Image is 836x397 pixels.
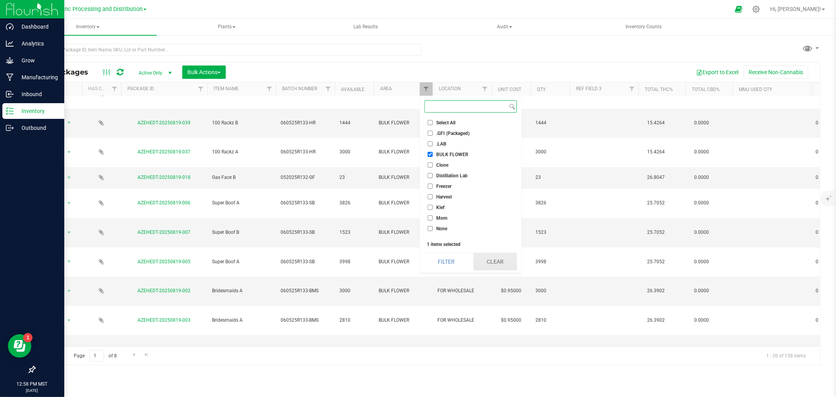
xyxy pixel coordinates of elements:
input: Harvest [428,194,433,199]
a: Unit Cost [498,87,521,92]
input: Search Package ID, Item Name, SKU, Lot or Part Number... [34,44,422,56]
button: Export to Excel [691,66,744,79]
span: 3000 [339,287,369,295]
a: Area [380,86,392,91]
span: FOR WHOLESALE [437,287,487,295]
a: AZEHEDT-20250819-005 [138,259,191,264]
inline-svg: Grow [6,56,14,64]
span: 2810 [535,317,565,324]
span: 1523 [339,229,369,236]
a: MMJ Used Qty [739,87,772,92]
input: Freezer [428,184,433,189]
inline-svg: Outbound [6,124,14,132]
input: .GFI (Packaged) [428,131,433,136]
span: Select All [436,120,455,125]
a: AZEHEDT-20250819-006 [138,200,191,206]
span: 1444 [535,119,565,127]
span: 3998 [339,258,369,266]
span: Super Boof A [212,258,271,266]
span: Page of 8 [67,350,123,362]
span: 0.0000 [690,117,713,129]
span: Hi, [PERSON_NAME]! [770,6,821,12]
a: Inventory [19,19,157,35]
input: 1 [90,350,104,362]
span: Kief [436,205,444,210]
span: FOR WHOLESALE [437,317,487,324]
span: 1444 [339,119,369,127]
a: Filter [108,82,121,96]
button: Bulk Actions [182,66,226,79]
span: select [64,227,74,238]
span: 060525R133-SB [281,199,330,207]
span: 0.0000 [690,344,713,355]
input: Kief [428,205,433,210]
span: BULK FLOWER [379,346,428,353]
span: 2810 [339,317,369,324]
span: Super Boof A [212,199,271,207]
p: Manufacturing [14,73,61,82]
span: All Packages [41,68,96,76]
span: 25.7052 [643,256,669,268]
span: Audit [436,19,573,35]
a: Audit [435,19,573,35]
a: Go to the next page [129,350,140,361]
span: select [64,147,74,158]
td: $0.95000 [491,306,531,335]
input: BULK FLOWER [428,152,433,157]
td: $0.95000 [491,335,531,364]
span: Mom [436,216,447,220]
th: Has COA [82,82,121,96]
span: select [64,172,74,183]
span: FOR PROCESSING [437,346,487,353]
span: 3000 [535,287,565,295]
span: Open Ecommerce Menu [730,2,747,17]
span: 060525R133-BMS [281,346,330,353]
span: 2100 [535,346,565,353]
p: Inventory [14,106,61,116]
span: .GFI (Packaged) [436,131,470,136]
span: Plants [158,19,295,35]
a: AZEHEDT-20250819-018 [138,175,191,180]
span: BULK FLOWER [379,148,428,156]
a: Lab Results [297,19,435,35]
p: Outbound [14,123,61,133]
span: select [64,344,74,355]
span: None [436,226,447,231]
a: Total THC% [645,87,673,92]
p: 12:58 PM MST [4,381,61,388]
p: Dashboard [14,22,61,31]
button: Receive Non-Cannabis [744,66,808,79]
a: Filter [263,82,276,96]
inline-svg: Dashboard [6,23,14,31]
span: 0.0000 [690,227,713,238]
a: Available [341,87,365,92]
span: Clone [436,163,448,168]
a: Ref Field 3 [576,86,602,91]
span: Harvest [436,195,452,199]
span: 26.8047 [643,172,669,183]
span: Distillation Lab [436,173,468,178]
a: Filter [626,82,638,96]
span: 3000 [535,148,565,156]
div: Manage settings [751,5,761,13]
a: Total CBD% [692,87,720,92]
span: select [64,198,74,209]
div: 1 items selected [427,242,515,247]
a: Qty [537,87,546,92]
span: Gas Face B [212,174,271,181]
p: Grow [14,56,61,65]
a: Filter [420,82,433,96]
span: BULK FLOWER [379,317,428,324]
span: 15.4264 [643,146,669,158]
span: 100 Rackz A [212,148,271,156]
span: Bridesmaids A [212,317,271,324]
span: 052025R132-GF [281,174,330,181]
span: 1 - 20 of 158 items [760,350,812,362]
span: 3826 [535,199,565,207]
span: 23 [535,174,565,181]
span: 26.3902 [643,315,669,326]
a: Filter [194,82,207,96]
a: Filter [322,82,335,96]
span: 2100 [339,346,369,353]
